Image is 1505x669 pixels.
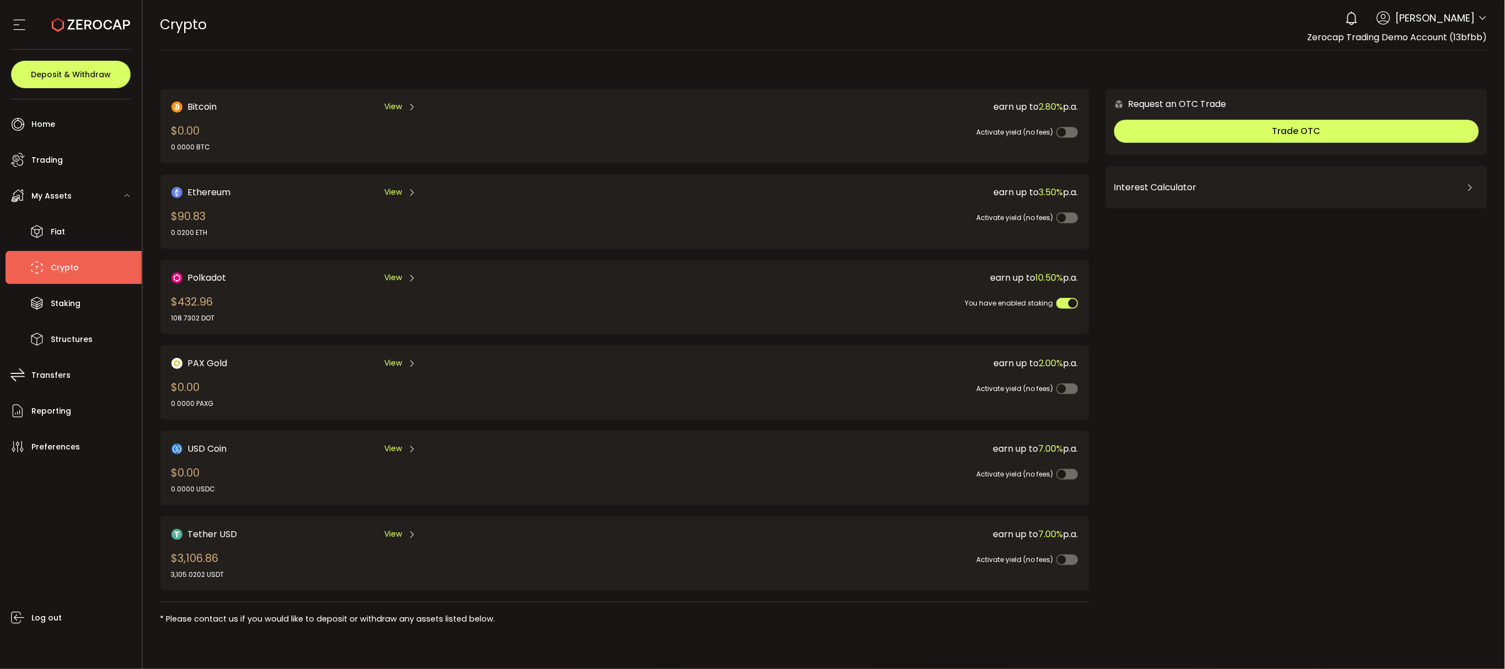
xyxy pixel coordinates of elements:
div: 0.0000 BTC [171,142,211,152]
span: Crypto [160,15,207,34]
span: Preferences [31,439,80,455]
span: Polkadot [188,271,227,285]
div: Interest Calculator [1114,174,1479,201]
div: 3,105.0202 USDT [171,570,224,580]
iframe: Chat Widget [1450,616,1505,669]
span: Zerocap Trading Demo Account (13bfbb) [1308,31,1487,44]
div: earn up to p.a. [601,271,1078,285]
div: 0.0000 USDC [171,484,216,494]
div: $3,106.86 [171,550,224,580]
span: Trade OTC [1272,125,1321,137]
span: 7.00% [1039,442,1063,455]
span: 10.50% [1036,271,1063,284]
span: USD Coin [188,442,227,456]
img: Bitcoin [171,101,182,113]
div: earn up to p.a. [601,185,1078,199]
span: Tether USD [188,527,238,541]
span: Reporting [31,403,71,419]
span: Trading [31,152,63,168]
span: Activate yield (no fees) [977,555,1053,564]
div: earn up to p.a. [601,356,1078,370]
span: Home [31,116,55,132]
button: Deposit & Withdraw [11,61,131,88]
span: 2.00% [1039,357,1063,370]
span: 2.80% [1039,100,1063,113]
img: Tether USD [171,529,182,540]
img: PAX Gold [171,358,182,369]
img: DOT [171,272,182,283]
img: USD Coin [171,443,182,454]
span: My Assets [31,188,72,204]
span: 3.50% [1039,186,1063,199]
span: Fiat [51,224,65,240]
span: Structures [51,331,93,347]
span: Ethereum [188,185,231,199]
div: earn up to p.a. [601,100,1078,114]
span: Activate yield (no fees) [977,213,1053,222]
div: $0.00 [171,379,214,409]
span: Activate yield (no fees) [977,469,1053,479]
div: $0.00 [171,122,211,152]
div: $0.00 [171,464,216,494]
span: View [384,528,402,540]
span: PAX Gold [188,356,228,370]
div: $90.83 [171,208,208,238]
div: earn up to p.a. [601,527,1078,541]
button: Trade OTC [1114,120,1479,143]
span: Activate yield (no fees) [977,384,1053,393]
span: Staking [51,296,80,312]
span: Log out [31,610,62,626]
span: Activate yield (no fees) [977,127,1053,137]
span: View [384,101,402,113]
span: 7.00% [1039,528,1063,540]
div: 0.0200 ETH [171,228,208,238]
span: View [384,443,402,454]
div: Request an OTC Trade [1106,97,1227,111]
div: earn up to p.a. [601,442,1078,456]
span: View [384,186,402,198]
span: Bitcoin [188,100,217,114]
div: $432.96 [171,293,215,323]
img: Ethereum [171,187,182,198]
span: You have enabled staking [965,298,1053,308]
span: Deposit & Withdraw [31,71,111,78]
span: [PERSON_NAME] [1396,10,1475,25]
span: View [384,272,402,283]
span: View [384,357,402,369]
span: Crypto [51,260,79,276]
div: 108.7302 DOT [171,313,215,323]
div: 0.0000 PAXG [171,399,214,409]
img: 6nGpN7MZ9FLuBP83NiajKbTRY4UzlzQtBKtCrLLspmCkSvCZHBKvY3NxgQaT5JnOQREvtQ257bXeeSTueZfAPizblJ+Fe8JwA... [1114,99,1124,109]
span: Transfers [31,367,71,383]
div: * Please contact us if you would like to deposit or withdraw any assets listed below. [160,613,1089,625]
